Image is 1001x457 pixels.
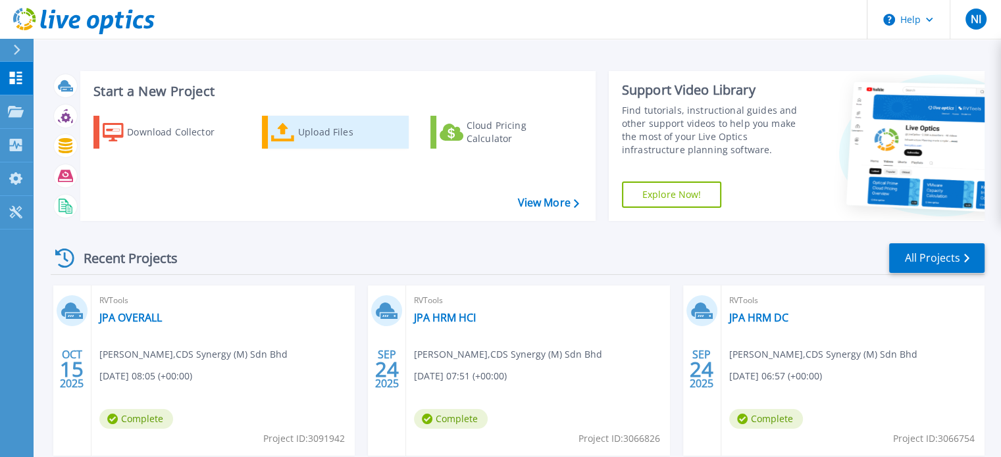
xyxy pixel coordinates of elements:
[729,347,917,362] span: [PERSON_NAME] , CDS Synergy (M) Sdn Bhd
[99,369,192,383] span: [DATE] 08:05 (+00:00)
[414,293,661,308] span: RVTools
[622,181,722,208] a: Explore Now!
[430,116,577,149] a: Cloud Pricing Calculator
[59,345,84,393] div: OCT 2025
[889,243,985,273] a: All Projects
[578,431,660,446] span: Project ID: 3066826
[622,82,811,99] div: Support Video Library
[127,119,232,145] div: Download Collector
[99,293,347,308] span: RVTools
[60,364,84,375] span: 15
[374,345,399,393] div: SEP 2025
[414,369,507,383] span: [DATE] 07:51 (+00:00)
[99,347,288,362] span: [PERSON_NAME] , CDS Synergy (M) Sdn Bhd
[93,116,240,149] a: Download Collector
[263,431,345,446] span: Project ID: 3091942
[729,311,788,324] a: JPA HRM DC
[51,242,195,274] div: Recent Projects
[93,84,578,99] h3: Start a New Project
[99,409,173,429] span: Complete
[690,364,713,375] span: 24
[729,409,803,429] span: Complete
[622,104,811,156] div: Find tutorials, instructional guides and other support videos to help you make the most of your L...
[298,119,403,145] div: Upload Files
[414,409,488,429] span: Complete
[729,293,977,308] span: RVTools
[689,345,714,393] div: SEP 2025
[729,369,822,383] span: [DATE] 06:57 (+00:00)
[517,197,578,209] a: View More
[467,119,572,145] div: Cloud Pricing Calculator
[262,116,409,149] a: Upload Files
[375,364,399,375] span: 24
[970,14,981,24] span: NI
[99,311,162,324] a: JPA OVERALL
[893,431,975,446] span: Project ID: 3066754
[414,311,476,324] a: JPA HRM HCI
[414,347,602,362] span: [PERSON_NAME] , CDS Synergy (M) Sdn Bhd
